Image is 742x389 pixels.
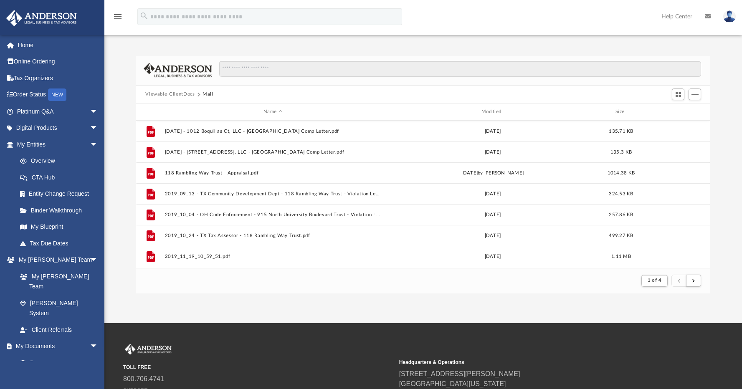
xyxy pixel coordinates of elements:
[12,153,111,169] a: Overview
[642,108,700,116] div: id
[12,186,111,202] a: Entity Change Request
[608,170,635,175] span: 1014.38 KB
[123,375,164,382] a: 800.706.4741
[90,338,106,355] span: arrow_drop_down
[672,88,684,100] button: Switch to Grid View
[165,212,381,217] button: 2019_10_04 - OH Code Enforcement - 915 North University Boulevard Trust - Violation Letter.pdf
[165,149,381,155] button: [DATE] - [STREET_ADDRESS], LLC - [GEOGRAPHIC_DATA] Comp Letter.pdf
[723,10,736,23] img: User Pic
[165,108,381,116] div: Name
[12,169,111,186] a: CTA Hub
[385,253,601,260] div: [DATE]
[165,170,381,176] button: 118 Rambling Way Trust - Appraisal.pdf
[385,169,601,177] div: [DATE] by [PERSON_NAME]
[123,364,393,371] small: TOLL FREE
[90,103,106,120] span: arrow_drop_down
[6,252,106,268] a: My [PERSON_NAME] Teamarrow_drop_down
[6,53,111,70] a: Online Ordering
[90,252,106,269] span: arrow_drop_down
[12,321,106,338] a: Client Referrals
[145,91,195,98] button: Viewable-ClientDocs
[6,338,106,355] a: My Documentsarrow_drop_down
[385,190,601,197] div: [DATE]
[385,108,601,116] div: Modified
[140,108,161,116] div: id
[399,359,669,366] small: Headquarters & Operations
[609,191,633,196] span: 324.53 KB
[123,344,173,355] img: Anderson Advisors Platinum Portal
[12,202,111,219] a: Binder Walkthrough
[609,233,633,237] span: 499.27 KB
[12,219,106,235] a: My Blueprint
[90,136,106,153] span: arrow_drop_down
[610,149,632,154] span: 135.3 KB
[641,275,668,287] button: 1 of 4
[136,121,710,268] div: grid
[12,295,106,321] a: [PERSON_NAME] System
[4,10,79,26] img: Anderson Advisors Platinum Portal
[6,86,111,104] a: Order StatusNEW
[6,120,111,136] a: Digital Productsarrow_drop_down
[385,148,601,156] div: [DATE]
[12,235,111,252] a: Tax Due Dates
[12,354,102,371] a: Box
[113,12,123,22] i: menu
[6,136,111,153] a: My Entitiesarrow_drop_down
[385,211,601,218] div: [DATE]
[6,70,111,86] a: Tax Organizers
[219,61,701,77] input: Search files and folders
[385,232,601,239] div: [DATE]
[399,370,520,377] a: [STREET_ADDRESS][PERSON_NAME]
[165,233,381,238] button: 2019_10_24 - TX Tax Assessor - 118 Rambling Way Trust.pdf
[90,120,106,137] span: arrow_drop_down
[48,88,66,101] div: NEW
[385,127,601,135] div: [DATE]
[165,254,381,259] button: 2019_11_19_10_59_51.pdf
[399,380,506,387] a: [GEOGRAPHIC_DATA][US_STATE]
[648,278,661,283] span: 1 of 4
[165,191,381,197] button: 2019_09_13 - TX Community Development Dept - 118 Rambling Way Trust - Violation Letter.pdf
[139,11,149,20] i: search
[611,254,631,258] span: 1.11 MB
[113,16,123,22] a: menu
[605,108,638,116] div: Size
[6,103,111,120] a: Platinum Q&Aarrow_drop_down
[609,212,633,217] span: 257.86 KB
[689,88,701,100] button: Add
[12,268,102,295] a: My [PERSON_NAME] Team
[609,129,633,133] span: 135.71 KB
[203,91,213,98] button: Mail
[6,37,111,53] a: Home
[165,129,381,134] button: [DATE] - 1012 Boquillas Ct, LLC - [GEOGRAPHIC_DATA] Comp Letter.pdf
